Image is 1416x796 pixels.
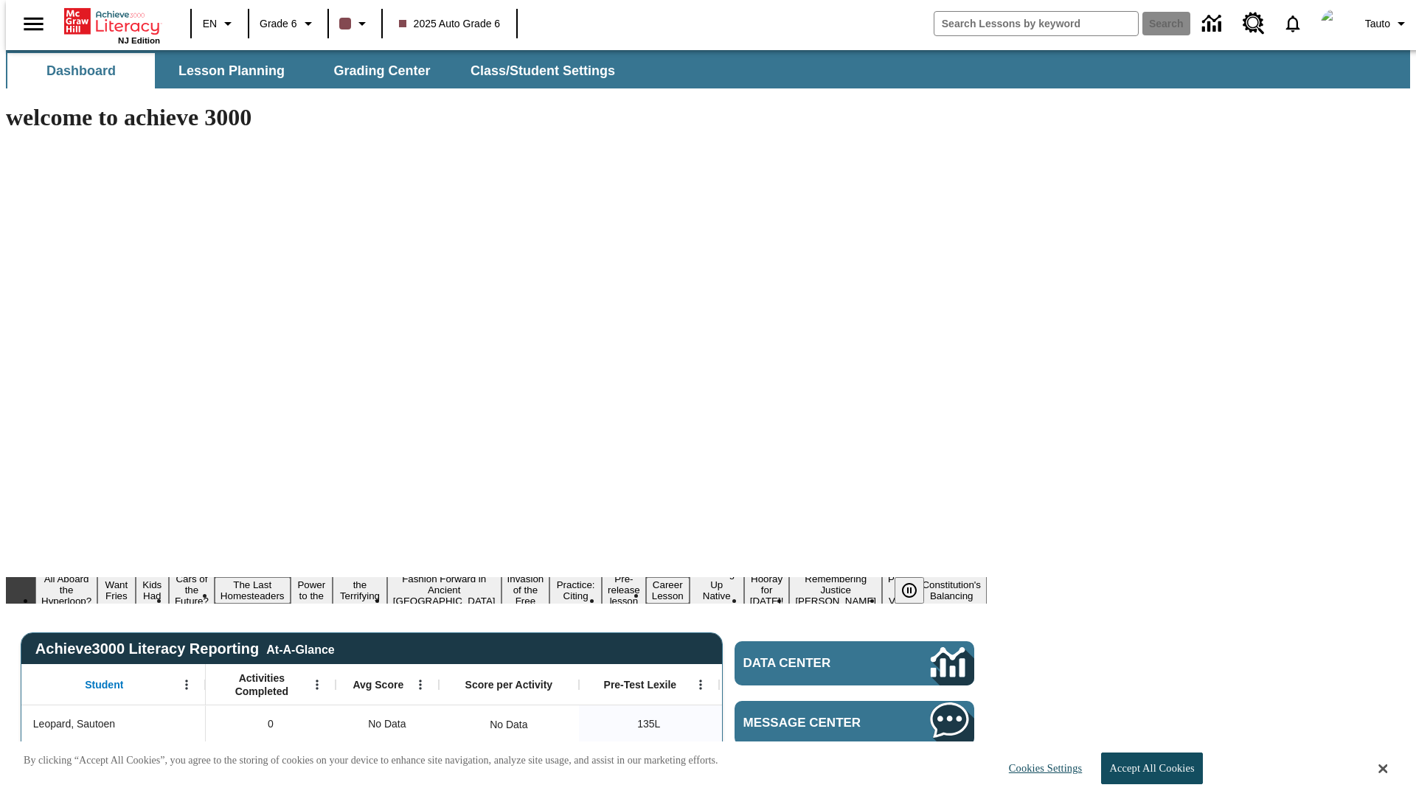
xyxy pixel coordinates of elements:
[1101,753,1202,784] button: Accept All Cookies
[637,716,660,732] span: 135 Lexile, Leopard, Sautoen
[916,566,987,615] button: Slide 17 The Constitution's Balancing Act
[213,671,310,698] span: Activities Completed
[35,640,335,657] span: Achieve3000 Literacy Reporting
[882,571,916,609] button: Slide 16 Point of View
[1321,9,1350,38] img: Avatar
[743,656,881,671] span: Data Center
[215,577,291,604] button: Slide 5 The Last Homesteaders
[336,705,439,742] div: No Data, Leopard, Sautoen
[333,10,377,37] button: Class color is dark brown. Change class color
[308,53,456,88] button: Grading Center
[789,571,882,609] button: Slide 15 Remembering Justice O'Connor
[206,705,336,742] div: 0, Leopard, Sautoen
[934,12,1138,35] input: search field
[333,566,387,615] button: Slide 7 Attack of the Terrifying Tomatoes
[1365,16,1390,32] span: Tauto
[1234,4,1274,43] a: Resource Center, Will open in new tab
[895,577,924,604] button: Pause
[743,716,886,730] span: Message Center
[268,716,274,732] span: 0
[387,571,502,609] button: Slide 8 Fashion Forward in Ancient Rome
[333,63,430,80] span: Grading Center
[549,566,602,615] button: Slide 10 Mixed Practice: Citing Evidence
[12,2,55,46] button: Open side menu
[260,16,297,32] span: Grade 6
[895,577,939,604] div: Pause
[6,53,628,88] div: SubNavbar
[266,640,334,657] div: At-A-Glance
[399,16,501,32] span: 2025 Auto Grade 6
[196,10,243,37] button: Language: EN, Select a language
[1193,4,1234,44] a: Data Center
[7,53,155,88] button: Dashboard
[690,566,744,615] button: Slide 13 Cooking Up Native Traditions
[1359,10,1416,37] button: Profile/Settings
[85,678,123,691] span: Student
[6,50,1410,88] div: SubNavbar
[646,577,690,604] button: Slide 12 Career Lesson
[459,53,627,88] button: Class/Student Settings
[1312,4,1359,43] button: Select a new avatar
[178,63,285,80] span: Lesson Planning
[1274,4,1312,43] a: Notifications
[353,678,403,691] span: Avg Score
[33,716,115,732] span: Leopard, Sautoen
[482,710,535,739] div: No Data, Leopard, Sautoen
[409,674,431,696] button: Open Menu
[254,10,323,37] button: Grade: Grade 6, Select a grade
[306,674,328,696] button: Open Menu
[1378,762,1387,775] button: Close
[158,53,305,88] button: Lesson Planning
[502,560,550,620] button: Slide 9 The Invasion of the Free CD
[64,5,160,45] div: Home
[465,678,553,691] span: Score per Activity
[735,701,974,745] a: Message Center
[24,753,718,768] p: By clicking “Accept All Cookies”, you agree to the storing of cookies on your device to enhance s...
[136,555,169,626] button: Slide 3 Dirty Jobs Kids Had To Do
[291,566,333,615] button: Slide 6 Solar Power to the People
[604,678,677,691] span: Pre-Test Lexile
[744,571,790,609] button: Slide 14 Hooray for Constitution Day!
[996,753,1088,783] button: Cookies Settings
[64,7,160,36] a: Home
[6,104,987,131] h1: welcome to achieve 3000
[35,571,97,609] button: Slide 1 All Aboard the Hyperloop?
[176,674,198,696] button: Open Menu
[203,16,217,32] span: EN
[690,674,712,696] button: Open Menu
[97,555,135,626] button: Slide 2 Do You Want Fries With That?
[735,641,974,685] a: Data Center
[46,63,116,80] span: Dashboard
[169,571,215,609] button: Slide 4 Cars of the Future?
[118,36,160,45] span: NJ Edition
[602,571,646,609] button: Slide 11 Pre-release lesson
[471,63,615,80] span: Class/Student Settings
[361,709,413,739] span: No Data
